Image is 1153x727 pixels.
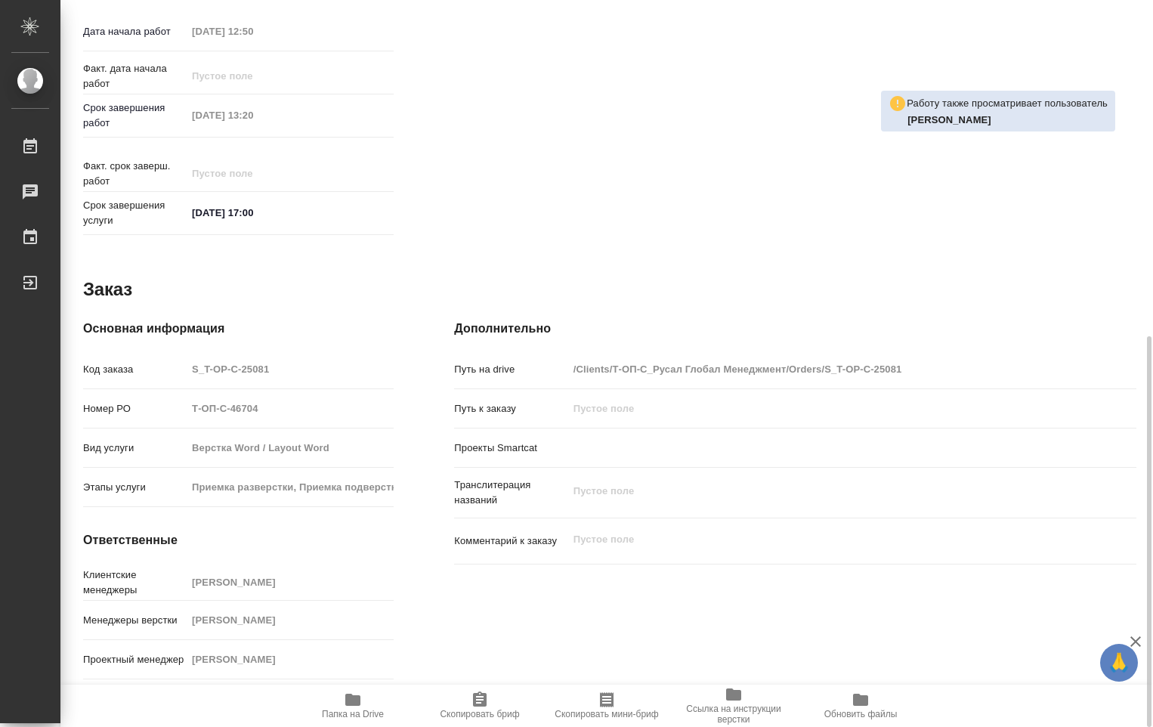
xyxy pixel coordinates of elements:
[670,685,797,727] button: Ссылка на инструкции верстки
[83,277,132,302] h2: Заказ
[187,104,319,126] input: Пустое поле
[83,613,187,628] p: Менеджеры верстки
[454,441,567,456] p: Проекты Smartcat
[187,437,394,459] input: Пустое поле
[83,652,187,667] p: Проектный менеджер
[568,358,1080,380] input: Пустое поле
[454,478,567,508] p: Транслитерация названий
[83,198,187,228] p: Срок завершения услуги
[555,709,658,719] span: Скопировать мини-бриф
[454,401,567,416] p: Путь к заказу
[824,709,898,719] span: Обновить файлы
[83,531,394,549] h4: Ответственные
[83,362,187,377] p: Код заказа
[907,113,1108,128] p: Архипова Екатерина
[416,685,543,727] button: Скопировать бриф
[187,20,319,42] input: Пустое поле
[83,101,187,131] p: Срок завершения работ
[679,704,788,725] span: Ссылка на инструкции верстки
[187,162,319,184] input: Пустое поле
[187,65,319,87] input: Пустое поле
[187,358,394,380] input: Пустое поле
[440,709,519,719] span: Скопировать бриф
[454,362,567,377] p: Путь на drive
[289,685,416,727] button: Папка на Drive
[187,609,394,631] input: Пустое поле
[187,648,394,670] input: Пустое поле
[322,709,384,719] span: Папка на Drive
[187,571,394,593] input: Пустое поле
[83,401,187,416] p: Номер РО
[568,398,1080,419] input: Пустое поле
[797,685,924,727] button: Обновить файлы
[83,568,187,598] p: Клиентские менеджеры
[454,320,1136,338] h4: Дополнительно
[1106,647,1132,679] span: 🙏
[83,480,187,495] p: Этапы услуги
[187,398,394,419] input: Пустое поле
[83,61,187,91] p: Факт. дата начала работ
[83,320,394,338] h4: Основная информация
[187,476,394,498] input: Пустое поле
[454,534,567,549] p: Комментарий к заказу
[187,202,319,224] input: ✎ Введи что-нибудь
[83,24,187,39] p: Дата начала работ
[543,685,670,727] button: Скопировать мини-бриф
[1100,644,1138,682] button: 🙏
[907,96,1108,111] p: Работу также просматривает пользователь
[83,159,187,189] p: Факт. срок заверш. работ
[907,114,991,125] b: [PERSON_NAME]
[83,441,187,456] p: Вид услуги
